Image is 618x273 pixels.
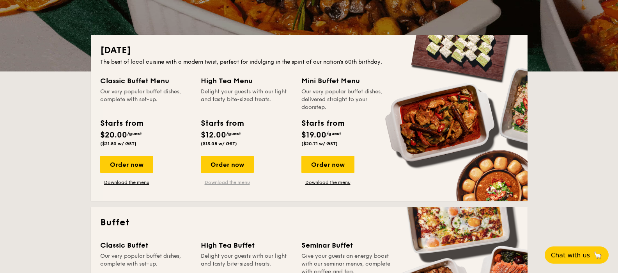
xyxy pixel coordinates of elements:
[551,252,590,259] span: Chat with us
[301,75,393,86] div: Mini Buffet Menu
[100,216,518,229] h2: Buffet
[100,44,518,57] h2: [DATE]
[100,118,143,129] div: Starts from
[100,141,136,146] span: ($21.80 w/ GST)
[100,75,191,86] div: Classic Buffet Menu
[301,179,354,186] a: Download the menu
[201,130,226,140] span: $12.00
[301,156,354,173] div: Order now
[201,75,292,86] div: High Tea Menu
[100,88,191,111] div: Our very popular buffet dishes, complete with set-up.
[326,131,341,136] span: /guest
[301,88,393,111] div: Our very popular buffet dishes, delivered straight to your doorstep.
[100,130,127,140] span: $20.00
[201,156,254,173] div: Order now
[301,118,344,129] div: Starts from
[301,130,326,140] span: $19.00
[226,131,241,136] span: /guest
[100,240,191,251] div: Classic Buffet
[201,118,243,129] div: Starts from
[100,179,153,186] a: Download the menu
[100,156,153,173] div: Order now
[301,141,338,146] span: ($20.71 w/ GST)
[301,240,393,251] div: Seminar Buffet
[593,251,602,260] span: 🦙
[201,88,292,111] div: Delight your guests with our light and tasty bite-sized treats.
[127,131,142,136] span: /guest
[100,58,518,66] div: The best of local cuisine with a modern twist, perfect for indulging in the spirit of our nation’...
[201,179,254,186] a: Download the menu
[545,246,609,264] button: Chat with us🦙
[201,141,237,146] span: ($13.08 w/ GST)
[201,240,292,251] div: High Tea Buffet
